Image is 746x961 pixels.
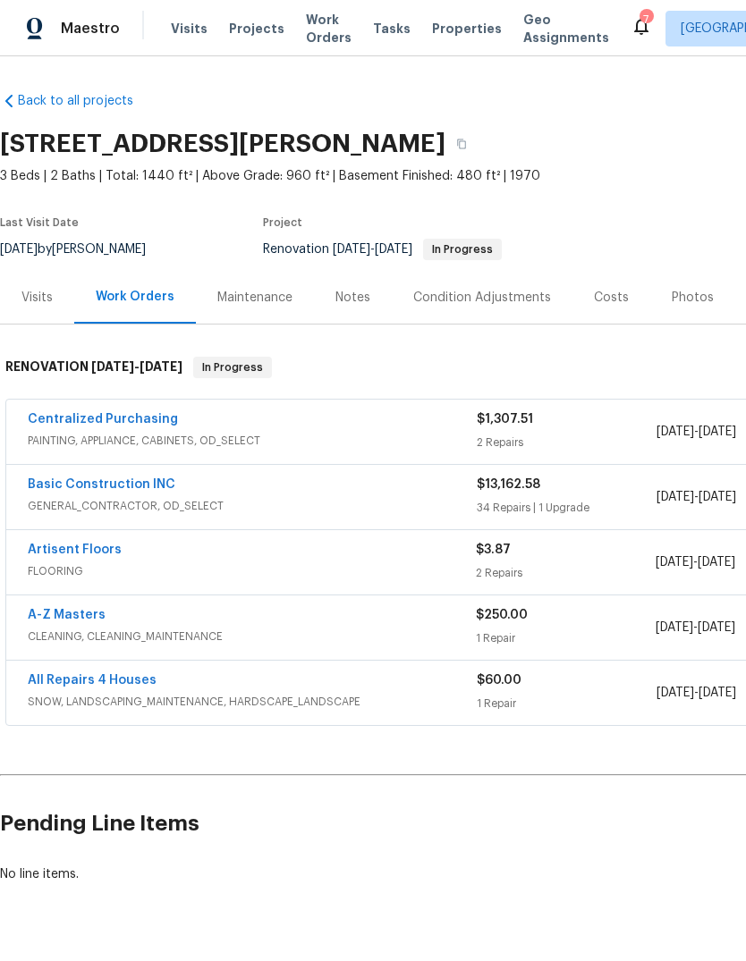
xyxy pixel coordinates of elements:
a: Artisent Floors [28,544,122,556]
div: 1 Repair [477,695,657,712]
span: GENERAL_CONTRACTOR, OD_SELECT [28,497,477,515]
span: FLOORING [28,562,476,580]
span: $250.00 [476,609,528,621]
span: [DATE] [140,360,182,373]
div: Photos [672,289,714,307]
div: Visits [21,289,53,307]
span: Renovation [263,243,502,256]
span: [DATE] [657,491,694,503]
span: Project [263,217,302,228]
span: - [656,553,735,571]
span: Work Orders [306,11,352,46]
div: Work Orders [96,288,174,306]
span: [DATE] [657,687,694,699]
span: - [656,619,735,636]
a: Basic Construction INC [28,478,175,491]
div: 2 Repairs [476,564,655,582]
a: Centralized Purchasing [28,413,178,426]
span: - [91,360,182,373]
span: CLEANING, CLEANING_MAINTENANCE [28,628,476,645]
span: Tasks [373,22,411,35]
div: Notes [335,289,370,307]
span: [DATE] [699,687,736,699]
span: Visits [171,20,208,38]
span: Properties [432,20,502,38]
a: All Repairs 4 Houses [28,674,157,687]
span: In Progress [425,244,500,255]
span: [DATE] [699,491,736,503]
span: - [657,488,736,506]
span: [DATE] [375,243,412,256]
span: - [657,684,736,702]
span: Geo Assignments [523,11,609,46]
div: 1 Repair [476,629,655,647]
span: [DATE] [698,621,735,634]
div: 7 [640,11,652,29]
span: [DATE] [698,556,735,569]
span: In Progress [195,358,270,376]
button: Copy Address [445,128,478,160]
span: SNOW, LANDSCAPING_MAINTENANCE, HARDSCAPE_LANDSCAPE [28,693,477,711]
span: Maestro [61,20,120,38]
span: - [657,423,736,441]
span: $3.87 [476,544,511,556]
div: 34 Repairs | 1 Upgrade [477,499,657,517]
div: Maintenance [217,289,292,307]
span: [DATE] [657,426,694,438]
div: Condition Adjustments [413,289,551,307]
span: [DATE] [333,243,370,256]
span: - [333,243,412,256]
span: [DATE] [699,426,736,438]
span: $1,307.51 [477,413,533,426]
span: [DATE] [656,621,693,634]
div: 2 Repairs [477,434,657,451]
span: $13,162.58 [477,478,540,491]
span: [DATE] [91,360,134,373]
span: $60.00 [477,674,521,687]
a: A-Z Masters [28,609,106,621]
span: [DATE] [656,556,693,569]
span: PAINTING, APPLIANCE, CABINETS, OD_SELECT [28,432,477,450]
div: Costs [594,289,629,307]
span: Projects [229,20,284,38]
h6: RENOVATION [5,357,182,378]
